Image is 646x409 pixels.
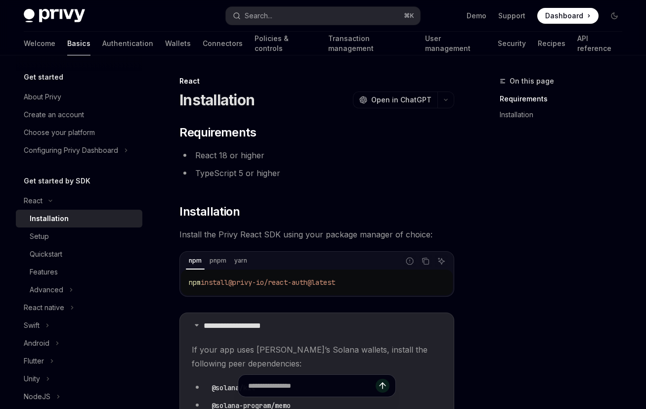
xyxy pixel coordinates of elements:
button: Report incorrect code [403,255,416,268]
div: Unity [24,373,40,385]
div: Search... [245,10,272,22]
button: Open in ChatGPT [353,91,437,108]
a: Setup [16,227,142,245]
a: Requirements [500,91,630,107]
div: Advanced [30,284,63,296]
div: React native [24,302,64,314]
span: @privy-io/react-auth@latest [228,278,335,287]
div: npm [186,255,205,267]
a: API reference [577,32,622,55]
button: Toggle Configuring Privy Dashboard section [16,141,142,159]
button: Toggle Advanced section [16,281,142,299]
div: React [179,76,454,86]
input: Ask a question... [248,375,376,397]
button: Ask AI [435,255,448,268]
a: Features [16,263,142,281]
a: Dashboard [537,8,599,24]
button: Toggle Swift section [16,317,142,334]
li: TypeScript 5 or higher [179,166,454,180]
img: dark logo [24,9,85,23]
button: Toggle NodeJS section [16,388,142,406]
div: Swift [24,319,40,331]
a: Create an account [16,106,142,124]
button: Toggle Android section [16,334,142,352]
a: Choose your platform [16,124,142,141]
div: About Privy [24,91,61,103]
button: Open search [226,7,420,25]
div: Features [30,266,58,278]
span: If your app uses [PERSON_NAME]’s Solana wallets, install the following peer dependencies: [192,343,442,370]
a: Recipes [538,32,565,55]
a: Policies & controls [255,32,316,55]
span: Installation [179,204,240,220]
span: ⌘ K [404,12,414,20]
button: Toggle React native section [16,299,142,317]
div: pnpm [207,255,229,267]
a: Support [498,11,525,21]
h1: Installation [179,91,255,109]
div: NodeJS [24,391,50,403]
div: Android [24,337,49,349]
a: Installation [16,210,142,227]
a: Wallets [165,32,191,55]
li: React 18 or higher [179,148,454,162]
span: Requirements [179,125,256,140]
button: Copy the contents from the code block [419,255,432,268]
div: Choose your platform [24,127,95,138]
div: Setup [30,230,49,242]
div: Installation [30,213,69,225]
a: Installation [500,107,630,123]
a: About Privy [16,88,142,106]
a: Quickstart [16,245,142,263]
a: Connectors [203,32,243,55]
span: Open in ChatGPT [371,95,431,105]
button: Toggle Unity section [16,370,142,388]
span: On this page [510,75,554,87]
h5: Get started by SDK [24,175,90,187]
button: Toggle Flutter section [16,352,142,370]
div: yarn [231,255,250,267]
button: Toggle React section [16,192,142,210]
div: Configuring Privy Dashboard [24,144,118,156]
div: Quickstart [30,248,62,260]
a: Security [498,32,526,55]
a: Basics [67,32,90,55]
button: Toggle dark mode [606,8,622,24]
a: Transaction management [328,32,414,55]
span: Dashboard [545,11,583,21]
span: Install the Privy React SDK using your package manager of choice: [179,227,454,241]
span: install [201,278,228,287]
a: Demo [467,11,486,21]
a: Authentication [102,32,153,55]
h5: Get started [24,71,63,83]
div: React [24,195,43,207]
button: Send message [376,379,389,393]
div: Create an account [24,109,84,121]
span: npm [189,278,201,287]
a: User management [425,32,486,55]
a: Welcome [24,32,55,55]
div: Flutter [24,355,44,367]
